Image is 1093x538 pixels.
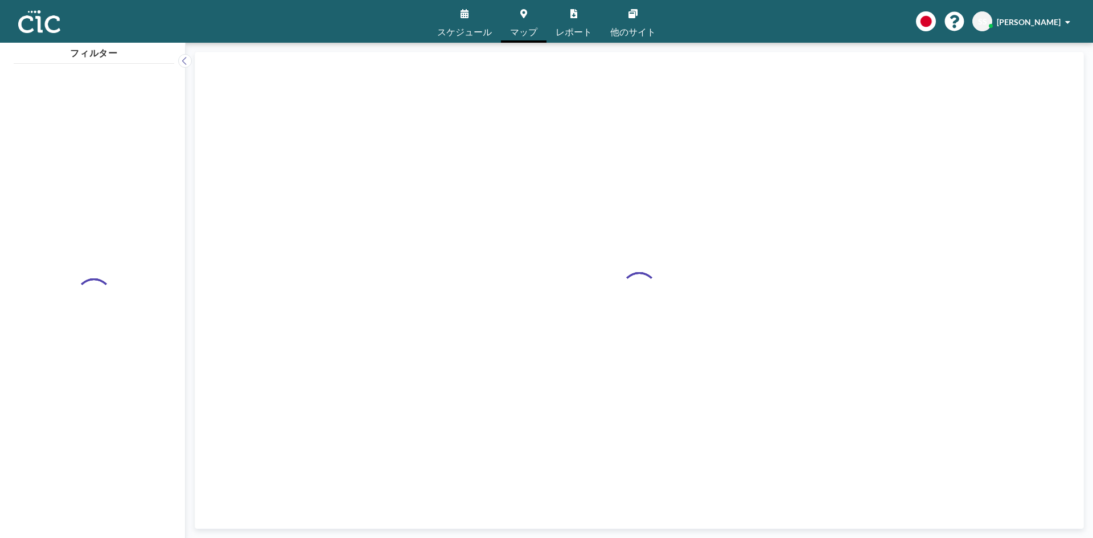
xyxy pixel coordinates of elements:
h4: フィルター [14,43,174,59]
span: [PERSON_NAME] [997,17,1061,27]
img: organization-logo [18,10,60,33]
span: マップ [510,27,537,36]
span: レポート [556,27,592,36]
span: 他のサイト [610,27,656,36]
span: スケジュール [437,27,492,36]
span: SS [978,17,987,27]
